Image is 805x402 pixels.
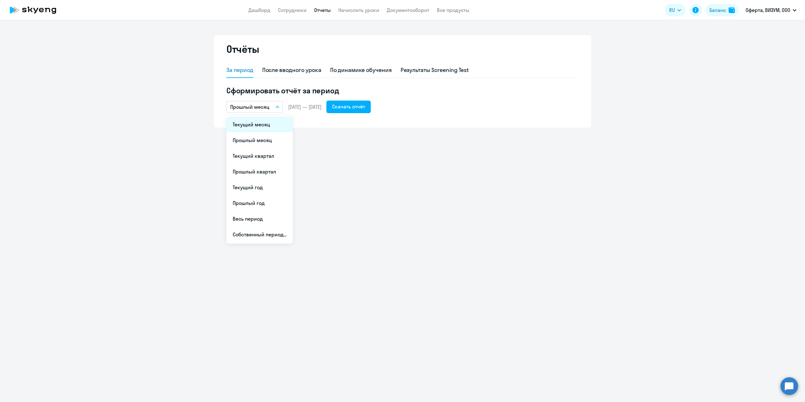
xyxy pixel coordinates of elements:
h5: Сформировать отчёт за период [226,85,579,96]
div: Скачать отчёт [332,103,365,110]
a: Сотрудники [278,7,307,13]
div: После вводного урока [262,66,321,74]
a: Дашборд [248,7,270,13]
button: Оферта, ВИЗУМ, ООО [742,3,800,18]
div: Результаты Screening Test [401,66,469,74]
a: Документооборот [387,7,429,13]
a: Все продукты [437,7,469,13]
p: Прошлый месяц [230,103,269,111]
div: Баланс [709,6,726,14]
div: По динамике обучения [330,66,392,74]
button: Прошлый месяц [226,101,283,113]
button: Скачать отчёт [326,101,371,113]
img: balance [729,7,735,13]
span: [DATE] — [DATE] [288,103,321,110]
button: RU [665,4,686,16]
p: Оферта, ВИЗУМ, ООО [746,6,790,14]
button: Балансbalance [706,4,739,16]
div: За период [226,66,253,74]
ul: RU [226,115,293,244]
h2: Отчёты [226,43,259,55]
a: Начислить уроки [338,7,379,13]
span: RU [669,6,675,14]
a: Отчеты [314,7,331,13]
